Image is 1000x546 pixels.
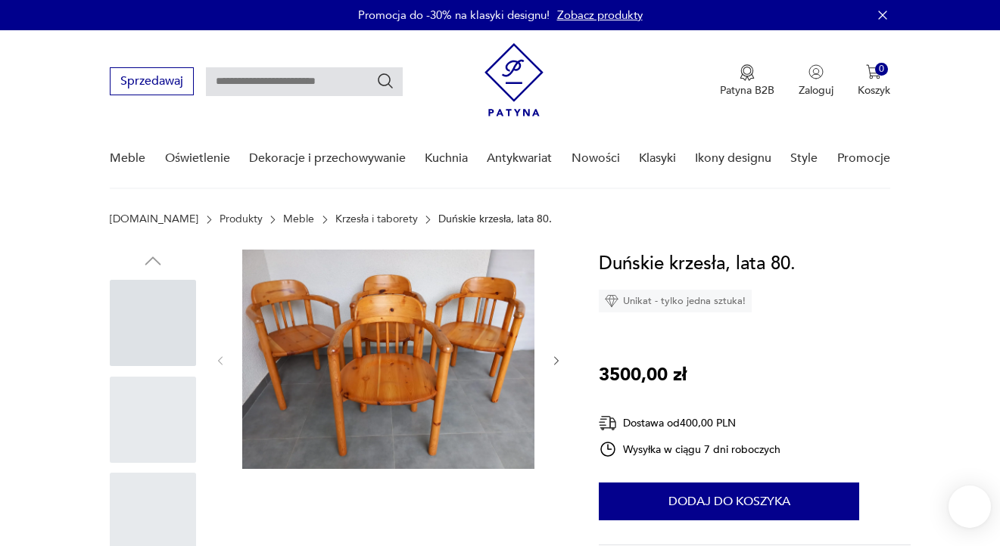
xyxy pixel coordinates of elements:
[837,129,890,188] a: Promocje
[425,129,468,188] a: Kuchnia
[599,414,780,433] div: Dostawa od 400,00 PLN
[557,8,643,23] a: Zobacz produkty
[599,440,780,458] div: Wysyłka w ciągu 7 dni roboczych
[283,213,314,225] a: Meble
[358,8,550,23] p: Promocja do -30% na klasyki designu!
[858,64,890,98] button: 0Koszyk
[242,250,534,469] img: Zdjęcie produktu Duńskie krzesła, lata 80.
[376,72,394,90] button: Szukaj
[599,361,687,389] p: 3500,00 zł
[695,129,771,188] a: Ikony designu
[808,64,824,79] img: Ikonka użytkownika
[599,290,752,312] div: Unikat - tylko jedna sztuka!
[720,64,774,98] a: Ikona medaluPatyna B2B
[875,63,888,76] div: 0
[249,129,406,188] a: Dekoracje i przechowywanie
[720,64,774,98] button: Patyna B2B
[740,64,755,81] img: Ikona medalu
[599,250,796,278] h1: Duńskie krzesła, lata 80.
[858,83,890,98] p: Koszyk
[487,129,552,188] a: Antykwariat
[599,482,859,520] button: Dodaj do koszyka
[790,129,818,188] a: Style
[165,129,230,188] a: Oświetlenie
[110,213,198,225] a: [DOMAIN_NAME]
[720,83,774,98] p: Patyna B2B
[110,77,194,88] a: Sprzedawaj
[799,64,833,98] button: Zaloguj
[599,414,617,433] img: Ikona dostawy
[949,486,991,528] iframe: Smartsupp widget button
[605,294,618,308] img: Ikona diamentu
[110,129,145,188] a: Meble
[335,213,418,225] a: Krzesła i taborety
[484,43,544,116] img: Patyna - sklep z meblami i dekoracjami vintage
[572,129,620,188] a: Nowości
[866,64,881,79] img: Ikona koszyka
[110,67,194,95] button: Sprzedawaj
[220,213,263,225] a: Produkty
[799,83,833,98] p: Zaloguj
[639,129,676,188] a: Klasyki
[438,213,552,225] p: Duńskie krzesła, lata 80.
